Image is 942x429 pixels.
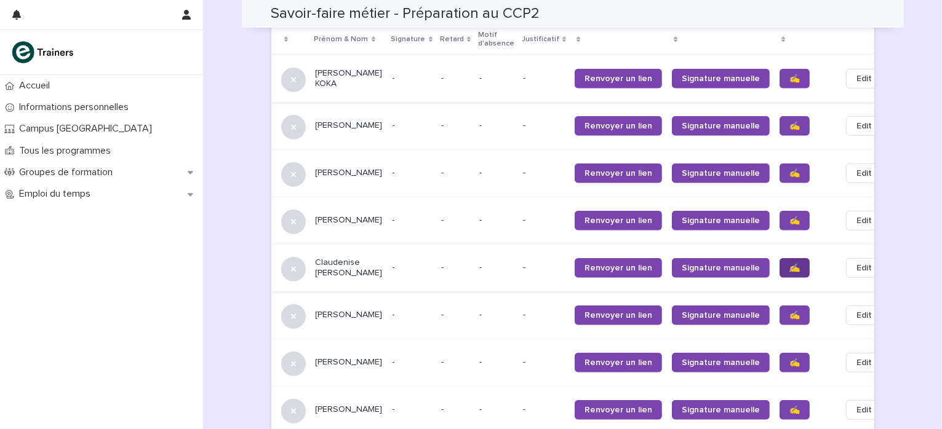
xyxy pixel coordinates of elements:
a: Renvoyer un lien [575,163,662,183]
a: Signature manuelle [672,116,770,136]
span: Renvoyer un lien [585,122,652,130]
a: ✍️ [780,353,810,372]
span: ✍️ [789,169,800,178]
span: Renvoyer un lien [585,74,652,83]
a: Renvoyer un lien [575,353,662,372]
button: Edit [846,353,882,372]
p: - [441,307,446,320]
img: K0CqGN7SDeD6s4JG8KQk [10,40,78,65]
span: Renvoyer un lien [585,264,652,272]
p: Motif d'absence [478,28,514,51]
p: - [479,310,513,320]
button: Edit [846,69,882,89]
p: - [479,215,513,226]
span: Signature manuelle [682,122,760,130]
p: - [523,120,565,131]
span: ✍️ [789,264,800,272]
span: Renvoyer un lien [585,169,652,178]
span: Edit [856,404,872,416]
a: ✍️ [780,69,810,89]
p: - [523,262,565,273]
a: Renvoyer un lien [575,400,662,420]
span: Edit [856,262,872,274]
span: Signature manuelle [682,169,760,178]
span: Signature manuelle [682,311,760,320]
button: Edit [846,211,882,230]
a: Signature manuelle [672,305,770,325]
p: - [441,71,446,84]
span: Edit [856,309,872,321]
a: Signature manuelle [672,353,770,372]
p: - [479,404,513,415]
p: Justificatif [522,33,559,46]
span: ✍️ [789,358,800,367]
h2: Savoir-faire métier - Préparation au CCP2 [271,5,540,23]
a: Signature manuelle [672,400,770,420]
p: - [393,168,431,178]
a: Signature manuelle [672,69,770,89]
span: ✍️ [789,216,800,225]
p: [PERSON_NAME] [316,120,383,131]
p: - [393,357,431,368]
p: - [441,118,446,131]
p: - [523,73,565,84]
tr: Claudenise [PERSON_NAME]--- --Renvoyer un lienSignature manuelle✍️Edit [271,244,903,291]
p: - [523,168,565,178]
span: Edit [856,167,872,179]
p: [PERSON_NAME] [316,357,383,368]
tr: [PERSON_NAME]--- --Renvoyer un lienSignature manuelle✍️Edit [271,291,903,339]
p: [PERSON_NAME] [316,168,383,178]
a: Renvoyer un lien [575,116,662,136]
span: Edit [856,120,872,132]
button: Edit [846,116,882,136]
p: - [479,357,513,368]
span: ✍️ [789,406,800,414]
p: Groupes de formation [14,167,122,178]
p: - [479,73,513,84]
tr: [PERSON_NAME]--- --Renvoyer un lienSignature manuelle✍️Edit [271,102,903,149]
p: [PERSON_NAME] [316,310,383,320]
p: Emploi du temps [14,188,100,200]
button: Edit [846,400,882,420]
a: Renvoyer un lien [575,69,662,89]
p: Claudenise [PERSON_NAME] [316,258,383,278]
tr: [PERSON_NAME]--- --Renvoyer un lienSignature manuelle✍️Edit [271,339,903,386]
p: - [441,260,446,273]
p: - [479,120,513,131]
span: Signature manuelle [682,264,760,272]
p: - [441,355,446,368]
tr: [PERSON_NAME]--- --Renvoyer un lienSignature manuelle✍️Edit [271,197,903,244]
p: [PERSON_NAME] [316,404,383,415]
a: Renvoyer un lien [575,305,662,325]
a: Signature manuelle [672,163,770,183]
p: - [393,215,431,226]
p: - [393,120,431,131]
a: Signature manuelle [672,258,770,278]
button: Edit [846,305,882,325]
a: ✍️ [780,258,810,278]
p: - [441,402,446,415]
span: ✍️ [789,311,800,320]
p: - [523,357,565,368]
p: Accueil [14,80,60,92]
p: - [393,310,431,320]
p: - [441,213,446,226]
span: Edit [856,214,872,227]
p: Informations personnelles [14,101,138,113]
span: Signature manuelle [682,358,760,367]
span: Edit [856,73,872,85]
p: - [479,262,513,273]
a: ✍️ [780,305,810,325]
button: Edit [846,163,882,183]
span: Renvoyer un lien [585,358,652,367]
p: [PERSON_NAME] KOKA [316,68,383,89]
span: Edit [856,356,872,369]
p: - [523,215,565,226]
span: ✍️ [789,74,800,83]
p: - [523,404,565,415]
p: - [441,165,446,178]
p: - [393,262,431,273]
a: ✍️ [780,116,810,136]
span: Renvoyer un lien [585,216,652,225]
tr: [PERSON_NAME] KOKA--- --Renvoyer un lienSignature manuelle✍️Edit [271,55,903,102]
